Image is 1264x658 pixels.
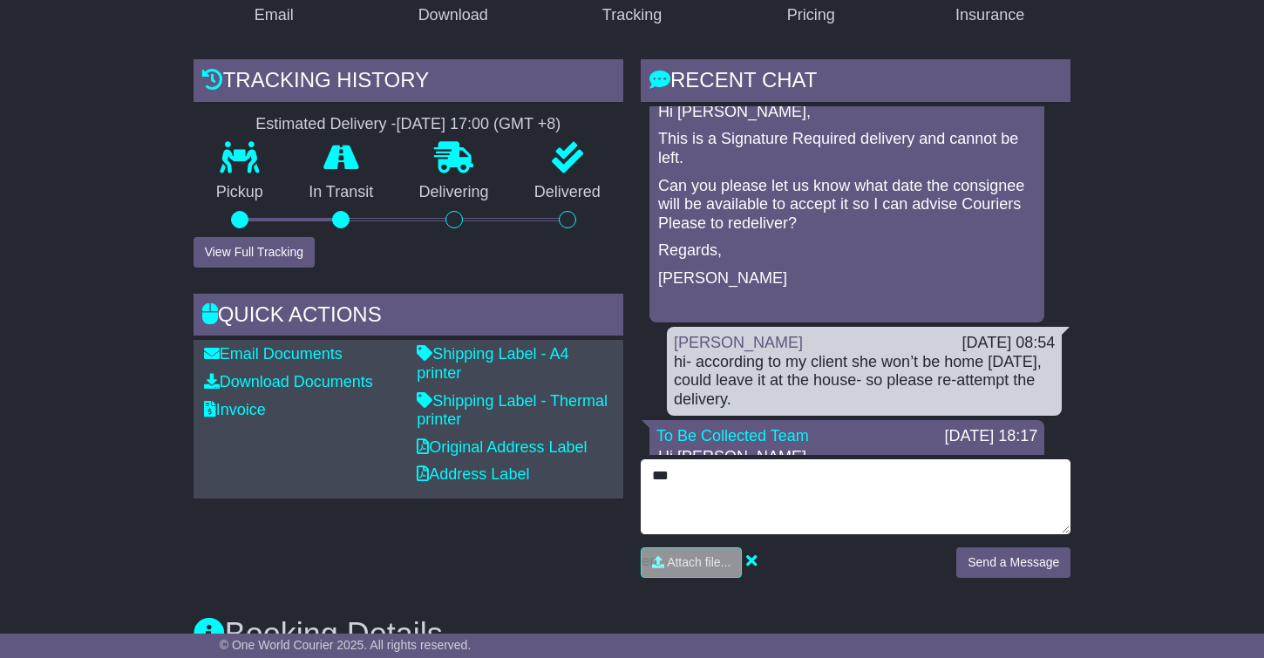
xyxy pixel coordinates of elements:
div: Tracking [602,3,662,27]
a: Download Documents [204,373,373,390]
p: This is a Signature Required delivery and cannot be left. [658,130,1036,167]
p: Can you please let us know what date the consignee will be available to accept it so I can advise... [658,177,1036,234]
div: [DATE] 18:17 [945,427,1038,446]
span: © One World Courier 2025. All rights reserved. [220,638,472,652]
p: Delivered [512,183,623,202]
div: [DATE] 08:54 [962,334,1056,353]
p: [PERSON_NAME] [658,269,1036,288]
div: Quick Actions [194,294,623,341]
div: RECENT CHAT [641,59,1070,106]
button: Send a Message [956,547,1070,578]
a: Shipping Label - Thermal printer [417,392,608,429]
p: Hi [PERSON_NAME], [658,103,1036,122]
a: Original Address Label [417,438,587,456]
div: Download [418,3,488,27]
a: Shipping Label - A4 printer [417,345,568,382]
div: Pricing [787,3,835,27]
div: Insurance [955,3,1024,27]
a: Address Label [417,465,529,483]
a: Invoice [204,401,266,418]
div: hi- according to my client she won’t be home [DATE], could leave it at the house- so please re-at... [674,353,1055,410]
div: [DATE] 17:00 (GMT +8) [396,115,561,134]
a: [PERSON_NAME] [674,334,803,351]
div: Email [255,3,294,27]
p: Delivering [396,183,511,202]
a: To Be Collected Team [656,427,809,444]
p: In Transit [286,183,396,202]
div: Tracking history [194,59,623,106]
p: Regards, [658,241,1036,261]
p: Pickup [194,183,286,202]
button: View Full Tracking [194,237,315,268]
div: Estimated Delivery - [194,115,623,134]
h3: Booking Details [194,617,1071,652]
a: Email Documents [204,345,343,363]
